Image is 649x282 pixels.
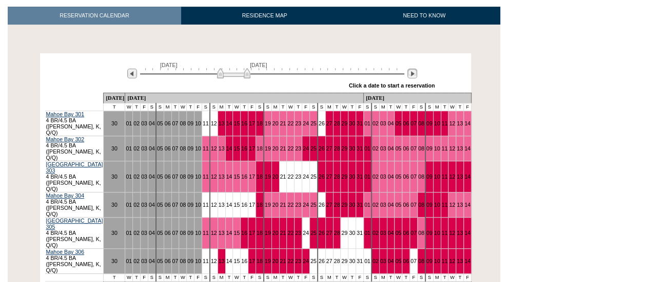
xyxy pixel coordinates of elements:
a: 29 [341,230,347,236]
a: 13 [219,173,225,180]
a: 14 [464,173,470,180]
a: 10 [434,230,440,236]
a: 20 [272,202,279,208]
a: 03 [380,258,386,264]
a: 30 [111,173,117,180]
a: 31 [357,230,363,236]
a: 14 [464,145,470,151]
a: 21 [280,258,286,264]
a: 25 [310,202,317,208]
a: 21 [280,202,286,208]
a: 03 [380,120,386,126]
a: 15 [233,173,240,180]
a: 16 [241,173,247,180]
a: 22 [287,230,293,236]
a: 11 [203,145,209,151]
a: 09 [187,173,193,180]
a: 13 [219,120,225,126]
a: 11 [442,230,448,236]
a: 08 [180,120,186,126]
a: 21 [280,120,286,126]
a: 16 [241,258,247,264]
a: 31 [357,120,363,126]
a: 07 [410,145,417,151]
a: 04 [388,120,394,126]
a: 05 [395,173,401,180]
a: 11 [442,120,448,126]
a: 13 [219,258,225,264]
a: 11 [442,145,448,151]
a: 15 [233,145,240,151]
td: [DATE] [104,93,125,103]
a: 09 [426,230,432,236]
a: 04 [149,202,155,208]
a: RESERVATION CALENDAR [8,7,181,25]
a: 22 [287,173,293,180]
a: 07 [410,120,417,126]
a: 13 [457,120,463,126]
a: 23 [295,120,301,126]
td: M [164,103,171,111]
a: 30 [111,145,117,151]
a: 03 [380,230,386,236]
div: Click a date to start a reservation [349,82,435,89]
a: 30 [349,145,355,151]
a: 26 [319,173,325,180]
a: 04 [149,230,155,236]
a: 08 [418,120,424,126]
a: 09 [187,202,193,208]
a: 10 [434,145,440,151]
a: 07 [172,120,179,126]
a: 05 [157,230,163,236]
a: 01 [126,120,132,126]
a: 05 [157,258,163,264]
a: 06 [165,258,171,264]
a: 25 [310,230,317,236]
a: 03 [380,202,386,208]
a: 22 [287,258,293,264]
a: 06 [165,145,171,151]
a: 05 [395,120,401,126]
a: 31 [357,145,363,151]
a: 09 [426,258,432,264]
a: 06 [403,173,409,180]
a: 15 [233,230,240,236]
a: 13 [457,145,463,151]
a: 01 [364,145,370,151]
a: 04 [149,120,155,126]
a: 09 [426,120,432,126]
a: 14 [464,202,470,208]
a: 12 [449,258,455,264]
a: 29 [341,202,347,208]
a: 12 [211,173,217,180]
a: 24 [303,120,309,126]
a: 07 [172,173,179,180]
a: 31 [357,258,363,264]
a: 28 [334,258,340,264]
span: [DATE] [250,62,267,68]
td: S [148,103,155,111]
a: 30 [349,258,355,264]
a: 13 [219,145,225,151]
a: 10 [434,258,440,264]
a: 02 [372,258,379,264]
a: 03 [141,173,147,180]
a: RESIDENCE MAP [181,7,348,25]
a: 17 [249,145,255,151]
a: 02 [133,230,140,236]
a: 20 [272,258,279,264]
a: 12 [449,120,455,126]
a: 02 [372,202,379,208]
a: 09 [426,145,432,151]
a: 01 [364,202,370,208]
a: 05 [395,258,401,264]
a: 14 [226,145,232,151]
a: 11 [203,173,209,180]
img: Next [407,69,417,78]
a: 26 [319,202,325,208]
a: 08 [180,202,186,208]
a: 15 [233,258,240,264]
a: 10 [195,145,201,151]
a: 02 [133,120,140,126]
a: 24 [303,173,309,180]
